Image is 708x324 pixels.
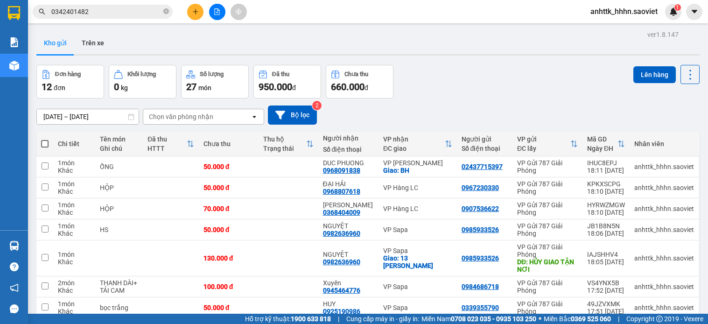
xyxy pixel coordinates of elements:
div: VP Hàng LC [383,184,452,191]
div: 1 món [58,300,91,308]
div: HỘP [100,184,139,191]
div: 0945464776 [323,287,360,294]
div: NGUYỆT [323,251,374,258]
span: 950.000 [259,81,292,92]
div: Chi tiết [58,140,91,148]
button: Đã thu950.000đ [253,65,321,99]
span: đ [365,84,368,92]
svg: open [251,113,258,120]
div: 1 món [58,201,91,209]
div: VP Gửi 787 Giải Phóng [517,222,578,237]
button: Kho gửi [36,32,74,54]
div: 18:05 [DATE] [587,258,625,266]
button: plus [187,4,203,20]
div: 1 món [58,222,91,230]
span: close-circle [163,8,169,14]
div: 49JZVXMK [587,300,625,308]
div: VP Gửi 787 Giải Phóng [517,243,578,258]
div: Số điện thoại [462,145,508,152]
span: Cung cấp máy in - giấy in: [346,314,419,324]
span: close-circle [163,7,169,16]
span: plus [192,8,199,15]
div: 0968091838 [323,167,360,174]
div: 17:51 [DATE] [587,308,625,315]
span: 12 [42,81,52,92]
div: IAJSHHV4 [587,251,625,258]
div: 70.000 đ [203,205,254,212]
div: Đơn hàng [55,71,81,77]
div: 1 món [58,251,91,258]
div: 50.000 đ [203,163,254,170]
th: Toggle SortBy [143,132,198,156]
div: Số điện thoại [323,146,374,153]
div: THANH DÀI+ TẢI CAM [100,279,139,294]
div: 18:11 [DATE] [587,167,625,174]
div: 50.000 đ [203,184,254,191]
img: warehouse-icon [9,241,19,251]
span: Miền Nam [421,314,536,324]
img: logo-vxr [8,6,20,20]
div: 2 món [58,279,91,287]
span: 660.000 [331,81,365,92]
div: Xuyên [323,279,374,287]
div: 0984686718 [462,283,499,290]
div: 100.000 đ [203,283,254,290]
div: DĐ: HỦY GIAO TẬN NƠI [517,258,578,273]
div: HỘP [100,205,139,212]
div: 0368404009 [323,209,360,216]
div: anhttk_hhhn.saoviet [634,226,694,233]
div: Ngày ĐH [587,145,617,152]
th: Toggle SortBy [512,132,582,156]
div: NGUYỆT [323,222,374,230]
div: JB1B8N5N [587,222,625,230]
span: anhttk_hhhn.saoviet [583,6,665,17]
div: 1 món [58,159,91,167]
div: Số lượng [200,71,224,77]
div: VP Sapa [383,304,452,311]
span: copyright [656,316,663,322]
div: Khác [58,287,91,294]
div: 50.000 đ [203,304,254,311]
span: caret-down [690,7,699,16]
div: 130.000 đ [203,254,254,262]
span: | [618,314,619,324]
span: món [198,84,211,92]
div: Người nhận [323,134,374,142]
div: Khác [58,209,91,216]
div: anhttk_hhhn.saoviet [634,304,694,311]
div: Khác [58,167,91,174]
button: Bộ lọc [268,106,317,125]
button: aim [231,4,247,20]
button: Trên xe [74,32,112,54]
div: anhttk_hhhn.saoviet [634,283,694,290]
img: icon-new-feature [669,7,678,16]
div: VP Gửi 787 Giải Phóng [517,201,578,216]
div: 18:06 [DATE] [587,230,625,237]
th: Toggle SortBy [259,132,318,156]
div: VP gửi [517,135,570,143]
button: Số lượng27món [181,65,249,99]
div: anhttk_hhhn.saoviet [634,254,694,262]
div: Khác [58,230,91,237]
div: 0982636960 [323,258,360,266]
strong: 1900 633 818 [291,315,331,323]
div: Nhân viên [634,140,694,148]
div: VS4YNX5B [587,279,625,287]
div: 1 món [58,180,91,188]
span: search [39,8,45,15]
div: HS [100,226,139,233]
span: aim [235,8,242,15]
div: 0968807618 [323,188,360,195]
div: VP Sapa [383,283,452,290]
div: 02437715397 [462,163,503,170]
input: Select a date range. [37,109,139,124]
div: VP Hàng LC [383,205,452,212]
button: file-add [209,4,225,20]
div: anhttk_hhhn.saoviet [634,163,694,170]
span: Hỗ trợ kỹ thuật: [245,314,331,324]
span: Miền Bắc [544,314,611,324]
button: Khối lượng0kg [109,65,176,99]
div: ĐẠI HẢI [323,180,374,188]
div: Mã GD [587,135,617,143]
div: Chưa thu [203,140,254,148]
